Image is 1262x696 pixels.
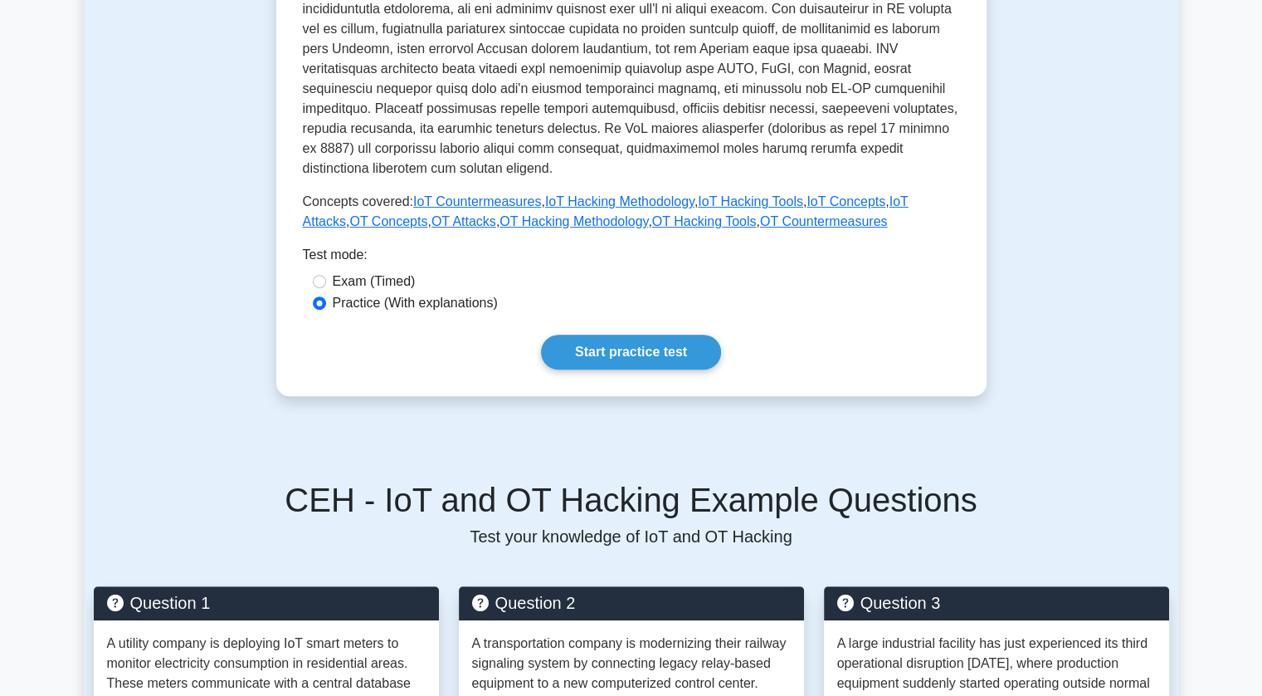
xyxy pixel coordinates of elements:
a: IoT Countermeasures [413,194,541,208]
label: Exam (Timed) [333,272,416,292]
a: OT Hacking Methodology [499,214,648,228]
h5: Question 2 [472,593,791,613]
a: OT Countermeasures [760,214,888,228]
a: OT Hacking Tools [652,214,757,228]
a: OT Concepts [349,214,427,228]
h5: CEH - IoT and OT Hacking Example Questions [94,480,1169,520]
h5: Question 3 [837,593,1156,613]
p: Test your knowledge of IoT and OT Hacking [94,527,1169,547]
p: Concepts covered: , , , , , , , , , [303,192,960,232]
a: Start practice test [541,335,721,370]
a: OT Attacks [431,214,496,228]
a: IoT Hacking Methodology [545,194,694,208]
div: Test mode: [303,245,960,272]
h5: Question 1 [107,593,426,613]
a: IoT Concepts [806,194,885,208]
a: IoT Hacking Tools [698,194,803,208]
label: Practice (With explanations) [333,293,498,313]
